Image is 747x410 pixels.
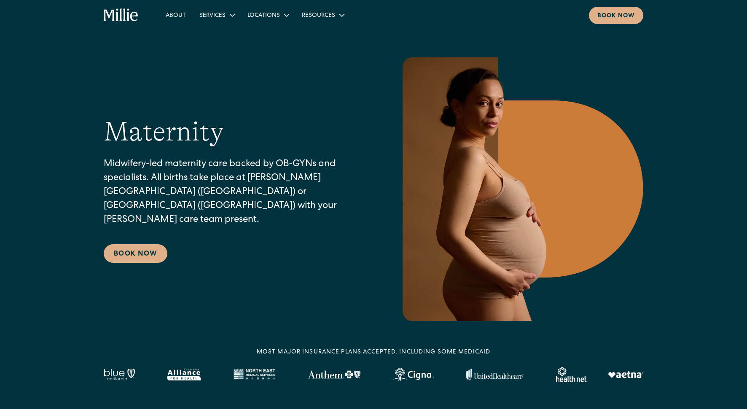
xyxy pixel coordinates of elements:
[608,371,643,378] img: Aetna logo
[247,11,280,20] div: Locations
[241,8,295,22] div: Locations
[193,8,241,22] div: Services
[308,370,360,379] img: Anthem Logo
[159,8,193,22] a: About
[104,116,223,148] h1: Maternity
[104,369,135,380] img: Blue California logo
[104,244,167,263] a: Book Now
[167,369,201,380] img: Alameda Alliance logo
[295,8,350,22] div: Resources
[556,367,588,382] img: Healthnet logo
[393,368,434,381] img: Cigna logo
[589,7,643,24] a: Book now
[257,348,490,357] div: MOST MAJOR INSURANCE PLANS ACCEPTED, INCLUDING some MEDICAID
[302,11,335,20] div: Resources
[397,57,643,321] img: Pregnant woman in neutral underwear holding her belly, standing in profile against a warm-toned g...
[104,158,363,227] p: Midwifery-led maternity care backed by OB-GYNs and specialists. All births take place at [PERSON_...
[466,369,524,380] img: United Healthcare logo
[199,11,226,20] div: Services
[233,369,275,380] img: North East Medical Services logo
[597,12,635,21] div: Book now
[104,8,139,22] a: home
